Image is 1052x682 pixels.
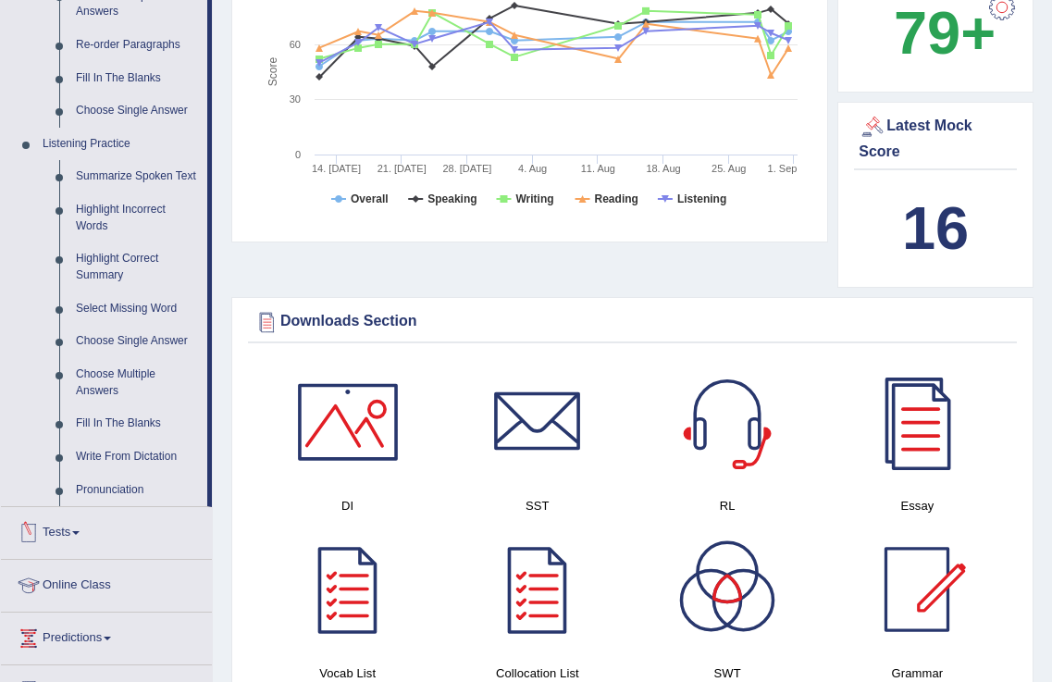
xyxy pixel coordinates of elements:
[595,192,638,205] tspan: Reading
[68,358,207,407] a: Choose Multiple Answers
[34,128,207,161] a: Listening Practice
[712,163,746,174] tspan: 25. Aug
[677,192,726,205] tspan: Listening
[68,160,207,193] a: Summarize Spoken Text
[68,292,207,326] a: Select Missing Word
[768,163,798,174] tspan: 1. Sep
[68,242,207,291] a: Highlight Correct Summary
[262,496,433,515] h4: DI
[832,496,1003,515] h4: Essay
[515,192,553,205] tspan: Writing
[68,62,207,95] a: Fill In The Blanks
[68,325,207,358] a: Choose Single Answer
[452,496,623,515] h4: SST
[642,496,813,515] h4: RL
[68,407,207,440] a: Fill In The Blanks
[68,474,207,507] a: Pronunciation
[266,57,279,87] tspan: Score
[427,192,476,205] tspan: Speaking
[1,507,212,553] a: Tests
[1,560,212,606] a: Online Class
[295,149,301,160] text: 0
[68,29,207,62] a: Re-order Paragraphs
[68,440,207,474] a: Write From Dictation
[351,192,389,205] tspan: Overall
[518,163,547,174] tspan: 4. Aug
[290,93,301,105] text: 30
[68,193,207,242] a: Highlight Incorrect Words
[377,163,427,174] tspan: 21. [DATE]
[442,163,491,174] tspan: 28. [DATE]
[581,163,615,174] tspan: 11. Aug
[646,163,680,174] tspan: 18. Aug
[859,113,1012,163] div: Latest Mock Score
[902,194,969,262] b: 16
[1,613,212,659] a: Predictions
[68,94,207,128] a: Choose Single Answer
[290,39,301,50] text: 60
[253,308,1012,336] div: Downloads Section
[312,163,361,174] tspan: 14. [DATE]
